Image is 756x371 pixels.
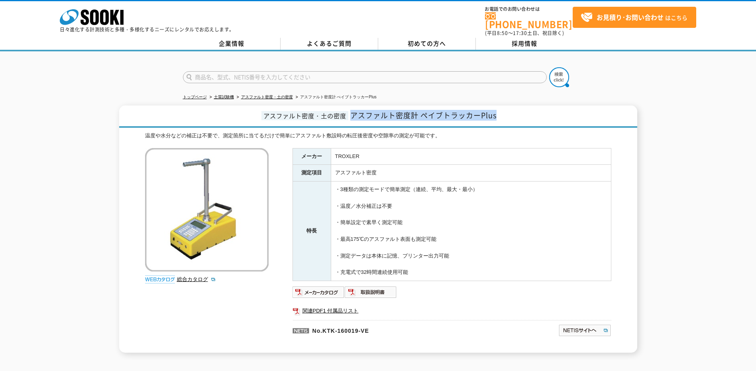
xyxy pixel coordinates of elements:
[549,67,569,87] img: btn_search.png
[293,182,331,281] th: 特長
[558,324,611,337] img: NETISサイトへ
[293,165,331,182] th: 測定項目
[485,7,573,12] span: お電話でのお問い合わせは
[485,29,564,37] span: (平日 ～ 土日、祝日除く)
[573,7,696,28] a: お見積り･お問い合わせはこちら
[281,38,378,50] a: よくあるご質問
[513,29,527,37] span: 17:30
[350,110,497,121] span: アスファルト密度計 ペイブトラッカーPlus
[331,148,611,165] td: TROXLER
[145,275,175,283] img: webカタログ
[293,320,481,339] p: No.KTK-160019-VE
[408,39,446,48] span: 初めての方へ
[293,291,345,297] a: メーカーカタログ
[60,27,234,32] p: 日々進化する計測技術と多種・多様化するニーズにレンタルでお応えします。
[345,291,397,297] a: 取扱説明書
[183,38,281,50] a: 企業情報
[331,165,611,182] td: アスファルト密度
[183,95,207,99] a: トップページ
[293,306,611,316] a: 関連PDF1 付属品リスト
[294,93,377,102] li: アスファルト密度計 ぺイブトラッカーPlus
[261,111,348,120] span: アスファルト密度・土の密度
[293,286,345,299] img: メーカーカタログ
[331,182,611,281] td: ・3種類の測定モードで簡単測定（連続、平均、最大・最小） ・温度／水分補正は不要 ・簡単設定で素早く測定可能 ・最高175℃のアスファルト表面も測定可能 ・測定データは本体に記憶、プリンター出力...
[378,38,476,50] a: 初めての方へ
[293,148,331,165] th: メーカー
[581,12,687,23] span: はこちら
[214,95,234,99] a: 土質試験機
[485,12,573,29] a: [PHONE_NUMBER]
[145,148,269,271] img: アスファルト密度計 ぺイブトラッカーPlus
[597,12,664,22] strong: お見積り･お問い合わせ
[241,95,293,99] a: アスファルト密度・土の密度
[145,132,611,140] div: 温度や水分などの補正は不要で、測定箇所に当てるだけで簡単にアスファルト敷設時の転圧後密度や空隙率の測定が可能です。
[345,286,397,299] img: 取扱説明書
[476,38,573,50] a: 採用情報
[177,276,216,282] a: 総合カタログ
[497,29,508,37] span: 8:50
[183,71,547,83] input: 商品名、型式、NETIS番号を入力してください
